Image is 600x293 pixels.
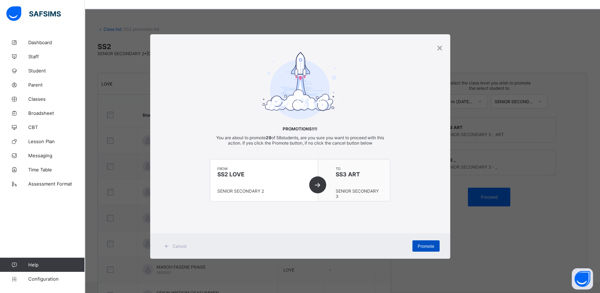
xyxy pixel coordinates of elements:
span: Classes [28,96,85,102]
div: × [436,41,443,53]
span: Student [28,68,85,74]
span: SENIOR SECONDARY 3 [336,188,379,199]
span: Configuration [28,276,84,282]
span: Messaging [28,153,85,158]
span: Promotions!!!! [210,126,390,131]
span: You are about to promote of 58 students, are you sure you want to proceed with this action. If ye... [216,135,384,146]
span: SS2 LOVE [217,171,310,178]
span: Dashboard [28,40,85,45]
span: SS3 ART [336,171,383,178]
span: to [336,166,383,171]
span: Staff [28,54,85,59]
button: Open asap [572,268,593,289]
span: from [217,166,310,171]
span: Parent [28,82,85,88]
span: SENIOR SECONDARY 2 [217,188,264,194]
span: Broadsheet [28,110,85,116]
span: Time Table [28,167,85,172]
span: Promote [418,244,434,249]
b: 29 [265,135,271,140]
span: CBT [28,124,85,130]
span: Assessment Format [28,181,85,187]
img: safsims [6,6,61,21]
span: Cancel [172,244,187,249]
span: Lesson Plan [28,139,85,144]
span: Help [28,262,84,268]
img: take-off-ready.7d5f222c871c783a555a8f88bc8e2a46.svg [263,52,337,119]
